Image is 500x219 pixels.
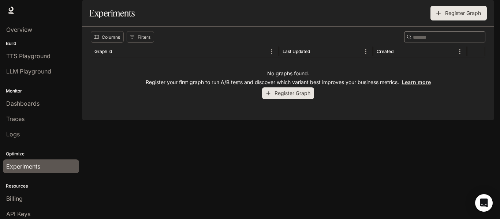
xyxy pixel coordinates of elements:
[91,31,124,43] button: Select columns
[146,79,431,86] p: Register your first graph to run A/B tests and discover which variant best improves your business...
[377,49,393,54] div: Created
[113,46,124,57] button: Sort
[283,49,310,54] div: Last Updated
[311,46,322,57] button: Sort
[454,46,465,57] button: Menu
[402,79,431,85] a: Learn more
[94,49,112,54] div: Graph Id
[430,6,487,20] button: Register Graph
[262,87,314,99] button: Register Graph
[475,194,493,212] div: Open Intercom Messenger
[89,6,135,20] h1: Experiments
[266,46,277,57] button: Menu
[127,31,154,43] button: Show filters
[267,70,309,77] p: No graphs found.
[404,31,485,42] div: Search
[360,46,371,57] button: Menu
[394,46,405,57] button: Sort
